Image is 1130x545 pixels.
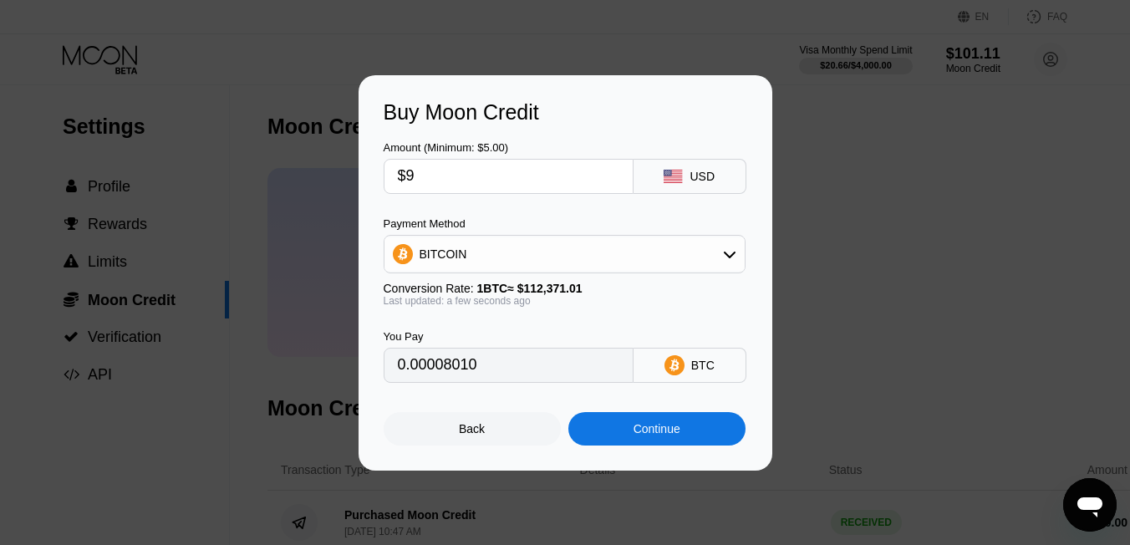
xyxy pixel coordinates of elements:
div: Back [384,412,561,446]
div: Continue [634,422,680,435]
div: Payment Method [384,217,746,230]
iframe: Button to launch messaging window [1063,478,1117,532]
div: USD [690,170,715,183]
div: Last updated: a few seconds ago [384,295,746,307]
span: 1 BTC ≈ $112,371.01 [477,282,583,295]
div: Buy Moon Credit [384,100,747,125]
input: $0.00 [398,160,619,193]
div: Back [459,422,485,435]
div: BTC [691,359,715,372]
div: BITCOIN [420,247,467,261]
div: Amount (Minimum: $5.00) [384,141,634,154]
div: Conversion Rate: [384,282,746,295]
div: Continue [568,412,746,446]
div: You Pay [384,330,634,343]
div: BITCOIN [384,237,745,271]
